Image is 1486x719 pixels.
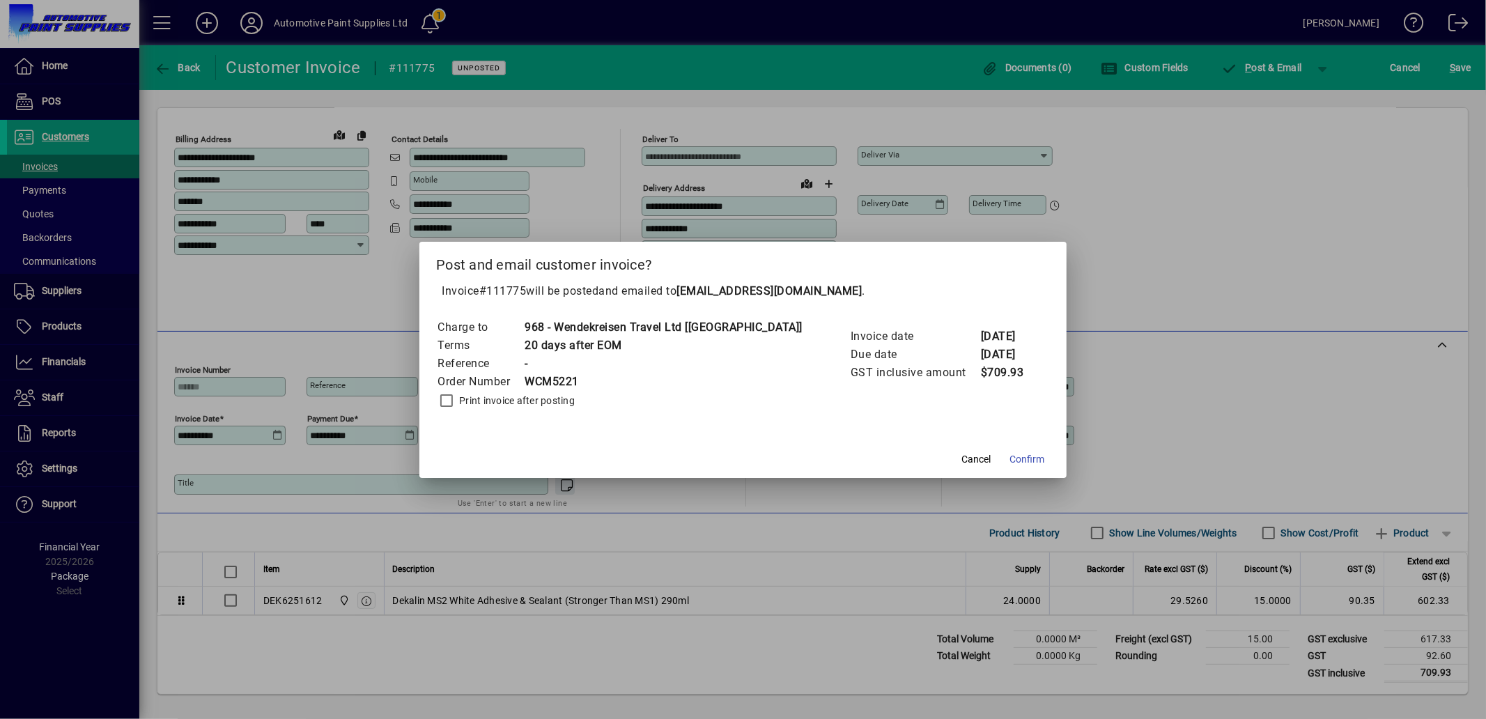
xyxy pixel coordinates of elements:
[436,283,1050,300] p: Invoice will be posted .
[961,452,991,467] span: Cancel
[524,318,803,337] td: 968 - Wendekreisen Travel Ltd [[GEOGRAPHIC_DATA]]
[437,355,524,373] td: Reference
[850,346,980,364] td: Due date
[524,337,803,355] td: 20 days after EOM
[1004,447,1050,472] button: Confirm
[479,284,527,297] span: #111775
[850,364,980,382] td: GST inclusive amount
[598,284,862,297] span: and emailed to
[437,318,524,337] td: Charge to
[1009,452,1044,467] span: Confirm
[954,447,998,472] button: Cancel
[980,346,1036,364] td: [DATE]
[524,355,803,373] td: -
[419,242,1067,282] h2: Post and email customer invoice?
[850,327,980,346] td: Invoice date
[980,327,1036,346] td: [DATE]
[676,284,862,297] b: [EMAIL_ADDRESS][DOMAIN_NAME]
[437,337,524,355] td: Terms
[524,373,803,391] td: WCM5221
[456,394,575,408] label: Print invoice after posting
[437,373,524,391] td: Order Number
[980,364,1036,382] td: $709.93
